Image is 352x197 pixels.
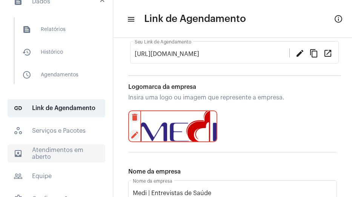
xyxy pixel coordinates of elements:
[16,66,96,84] span: Agendamentos
[129,130,140,140] mat-icon: edit
[140,110,217,142] img: d3a1b5fa-500b-b90f-5a1c-719c20e9830b.png
[127,15,134,24] mat-icon: sidenav icon
[14,104,23,113] mat-icon: sidenav icon
[128,94,337,101] div: Insira uma logo ou imagem que represente a empresa.
[323,48,332,57] mat-icon: open_in_new
[22,70,31,79] mat-icon: sidenav icon
[331,11,346,26] button: Info
[334,14,343,23] mat-icon: Info
[135,51,289,57] input: Link
[309,48,318,57] mat-icon: content_copy
[14,149,23,158] mat-icon: sidenav icon
[8,167,105,185] span: Equipe
[8,99,105,117] span: Link de Agendamento
[16,20,96,39] span: Relatórios
[8,122,105,140] span: Serviços e Pacotes
[16,43,96,61] span: Histórico
[295,48,304,57] mat-icon: edit
[144,13,246,25] span: Link de Agendamento
[128,168,337,175] div: Nome da empresa
[22,48,31,57] mat-icon: sidenav icon
[129,112,140,123] mat-icon: delete
[14,126,23,135] span: sidenav icon
[5,14,113,95] div: sidenav iconDados
[128,84,337,90] div: Logomarca da empresa
[22,25,31,34] mat-icon: sidenav icon
[14,172,23,181] mat-icon: sidenav icon
[8,144,105,163] span: Atendimentos em aberto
